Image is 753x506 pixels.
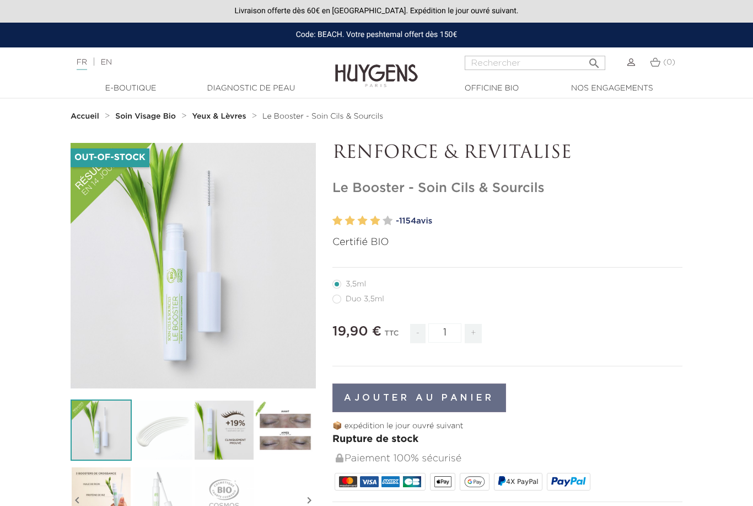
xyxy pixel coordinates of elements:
p: Certifié BIO [332,235,682,250]
label: Duo 3,5ml [332,295,397,303]
span: Le Booster - Soin Cils & Sourcils [262,113,383,120]
a: E-Boutique [76,83,186,94]
strong: Accueil [71,113,99,120]
img: VISA [360,476,378,487]
span: + [465,324,482,343]
a: Accueil [71,112,101,121]
a: -1154avis [396,213,682,230]
div: TTC [384,322,399,351]
a: Yeux & Lèvres [192,112,249,121]
a: Nos engagements [557,83,667,94]
img: CB_NATIONALE [403,476,421,487]
img: AMEX [381,476,400,487]
span: 1154 [399,217,416,225]
img: Le Booster - Soin Cils & Sourcils [71,400,132,461]
li: Out-of-Stock [71,148,149,167]
img: Paiement 100% sécurisé [336,454,343,462]
span: (0) [663,58,675,66]
div: | [71,56,305,69]
span: Rupture de stock [332,434,418,444]
label: 3 [358,213,368,229]
img: MASTERCARD [339,476,357,487]
i:  [588,54,601,67]
h1: Le Booster - Soin Cils & Sourcils [332,180,682,196]
p: 📦 expédition le jour ouvré suivant [332,420,682,432]
label: 5 [383,213,392,229]
a: Soin Visage Bio [115,112,179,121]
button:  [584,52,604,67]
label: 1 [332,213,342,229]
div: Paiement 100% sécurisé [335,447,682,471]
img: Huygens [335,46,418,89]
a: EN [101,58,112,66]
span: 4X PayPal [506,478,538,486]
span: 19,90 € [332,325,381,338]
a: Le Booster - Soin Cils & Sourcils [262,112,383,121]
a: FR [77,58,87,70]
a: Diagnostic de peau [196,83,306,94]
label: 2 [345,213,355,229]
label: 3,5ml [332,280,379,289]
span: - [410,324,426,343]
label: 4 [370,213,380,229]
img: apple_pay [434,476,451,487]
img: google_pay [464,476,485,487]
strong: Yeux & Lèvres [192,113,246,120]
button: Ajouter au panier [332,384,506,412]
a: Officine Bio [437,83,547,94]
input: Quantité [428,323,461,343]
strong: Soin Visage Bio [115,113,176,120]
p: RENFORCE & REVITALISE [332,143,682,164]
input: Rechercher [465,56,605,70]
